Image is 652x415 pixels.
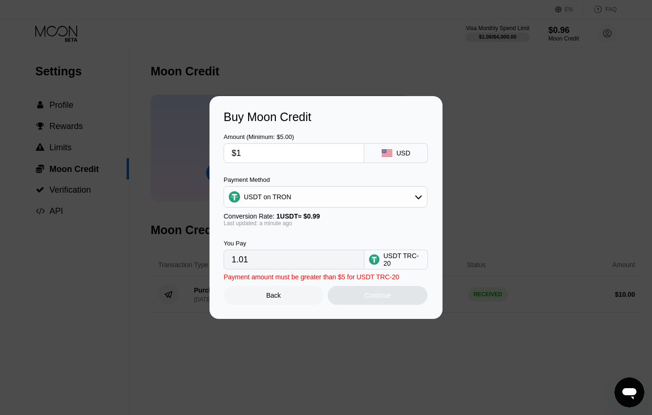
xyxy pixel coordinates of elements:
span: 1 USDT ≈ $0.99 [276,212,320,220]
div: Buy Moon Credit [224,110,428,124]
div: Last updated: a minute ago [224,220,427,227]
div: USDT TRC-20 [383,252,423,267]
div: Payment amount must be greater than $5 for USDT TRC-20 [224,273,399,281]
div: USDT on TRON [244,193,291,201]
iframe: Button to launch messaging window [614,377,644,407]
div: USD [396,149,411,157]
div: USDT on TRON [224,187,427,206]
div: Conversion Rate: [224,212,427,220]
div: You Pay [224,240,364,247]
div: Back [224,286,323,305]
div: Back [266,292,281,299]
input: $0.00 [232,144,356,163]
div: Payment Method [224,176,427,183]
div: Amount (Minimum: $5.00) [224,133,364,140]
